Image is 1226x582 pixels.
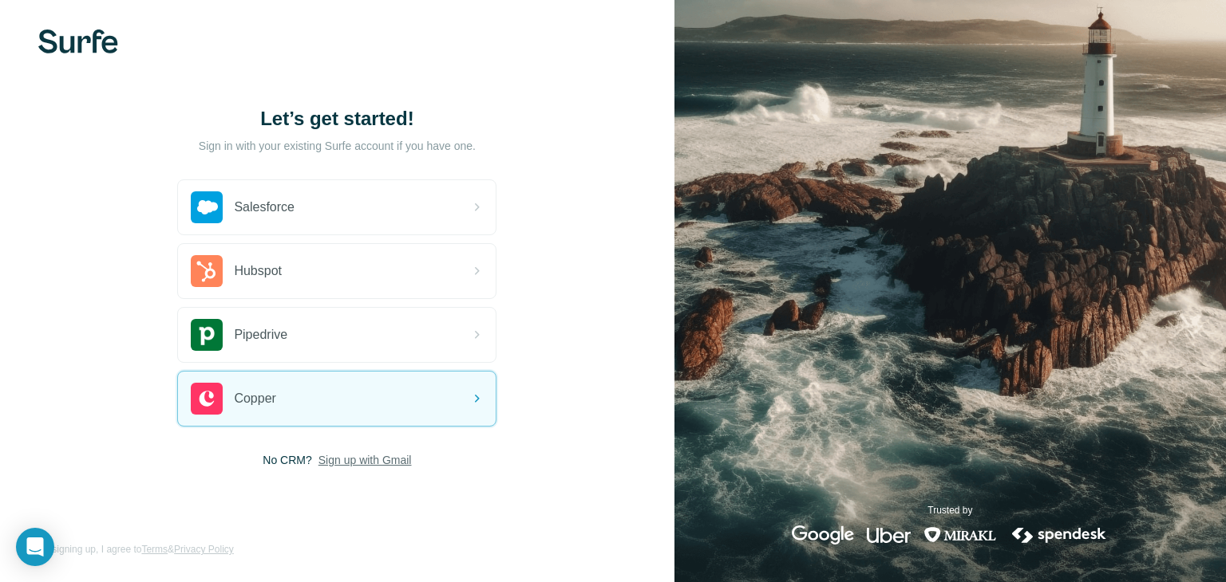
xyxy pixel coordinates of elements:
img: copper's logo [191,383,223,415]
span: By signing up, I agree to & [38,542,234,556]
div: Open Intercom Messenger [16,528,54,566]
img: hubspot's logo [191,255,223,287]
h1: Let’s get started! [177,106,496,132]
span: Copper [234,389,275,408]
img: Surfe's logo [38,29,118,53]
img: google's logo [792,525,854,545]
a: Privacy Policy [174,544,234,555]
span: Hubspot [234,262,282,281]
img: mirakl's logo [923,525,997,545]
button: Sign up with Gmail [318,452,412,468]
img: spendesk's logo [1010,525,1109,545]
img: salesforce's logo [191,191,223,223]
span: Salesforce [234,198,295,217]
span: Pipedrive [234,325,287,344]
p: Trusted by [927,503,972,517]
a: Terms [141,544,168,555]
p: Sign in with your existing Surfe account if you have one. [199,138,476,154]
span: No CRM? [263,452,311,468]
img: pipedrive's logo [191,319,223,351]
img: uber's logo [867,525,911,545]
